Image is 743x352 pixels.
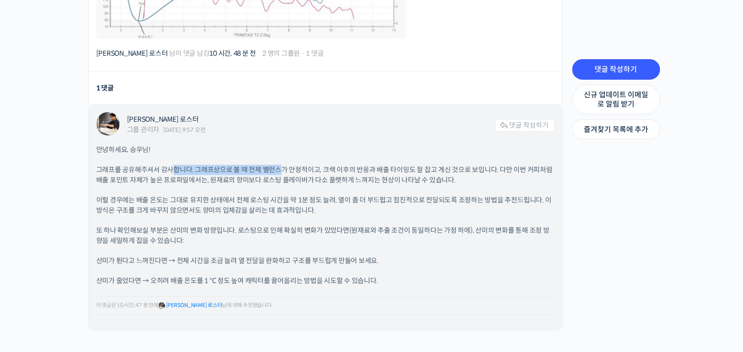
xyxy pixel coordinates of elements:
[96,49,168,58] a: [PERSON_NAME] 로스터
[96,256,554,266] p: 산미가 튄다고 느껴진다면 → 전체 시간을 조금 늘려 열 전달을 완화하고 구조를 부드럽게 만들어 보세요.
[262,50,300,57] span: 2 명의 그룹원
[127,115,199,124] a: [PERSON_NAME] 로스터
[127,126,160,133] div: 그룹 관리자
[31,286,37,293] span: 홈
[89,286,101,294] span: 대화
[306,50,323,57] span: 1 댓글
[96,225,554,246] p: 또 하나 확인해보실 부분은 산미의 변화 방향입니다. 로스팅으로 인해 확실히 변화가 있었다면(원재료와 추출 조건이 동일하다는 가정 하에), 산미의 변화를 통해 조정 방향을 세밀...
[166,302,222,308] a: [PERSON_NAME] 로스터
[64,271,126,295] a: 대화
[96,112,120,135] a: "윤원균 로스터"님 프로필 보기
[96,145,554,155] p: 안녕하세요, 승우님!
[96,276,554,286] p: 산미가 줄었다면 → 오히려 배출 온도를 1 °C 정도 높여 캐릭터를 끌어올리는 방법을 시도할 수 있습니다.
[126,271,188,295] a: 설정
[96,82,114,95] div: 1 댓글
[572,85,660,114] a: 신규 업데이트 이메일로 알림 받기
[151,286,163,293] span: 설정
[96,301,554,309] li: 이 댓글은 10 시간, 47 분 전에 님에 의해 수정됐습니다.
[163,127,205,133] span: [DATE] 9:57 오전
[572,119,660,140] a: 즐겨찾기 목록에 추가
[158,302,165,308] a: "윤원균 로스터"님 프로필 보기
[209,49,256,58] a: 10 시간, 48 분 전
[3,271,64,295] a: 홈
[96,50,256,57] span: 님이 댓글 남김
[572,59,660,80] a: 댓글 작성하기
[301,49,305,58] span: ·
[495,119,554,132] a: 댓글 작성하기
[509,121,549,130] span: 댓글 작성하기
[96,165,554,185] p: 그래프를 공유해주셔서 감사합니다. 그래프상으로 볼 때 전체 밸런스가 안정적이고, 크랙 이후의 반응과 배출 타이밍도 잘 잡고 계신 것으로 보입니다. 다만 이번 커피처럼 배출 포...
[96,195,554,216] p: 이럴 경우에는 배출 온도는 그대로 유지한 상태에서 전체 로스팅 시간을 약 1분 정도 늘려, 열이 좀 더 부드럽고 점진적으로 전달되도록 조정하는 방법을 추천드립니다. 이 방식은...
